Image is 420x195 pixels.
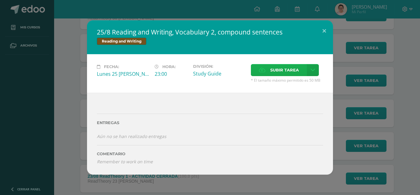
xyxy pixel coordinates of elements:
div: Study Guide [193,70,246,77]
span: Fecha: [104,64,119,69]
button: Close (Esc) [315,20,333,41]
span: Subir tarea [270,64,299,76]
div: 23:00 [155,71,188,77]
i: Remember to work on time [97,159,153,165]
span: * El tamaño máximo permitido es 50 MB [251,78,323,83]
div: Lunes 25 [PERSON_NAME] [97,71,150,77]
span: Reading and Writing [97,38,146,45]
i: Aún no se han realizado entregas [97,133,166,139]
label: Entregas [97,120,323,125]
h2: 25/8 Reading and Writing, Vocabulary 2, compound sentences [97,28,323,36]
label: División: [193,64,246,69]
label: Comentario [97,152,323,156]
span: Hora: [162,64,176,69]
